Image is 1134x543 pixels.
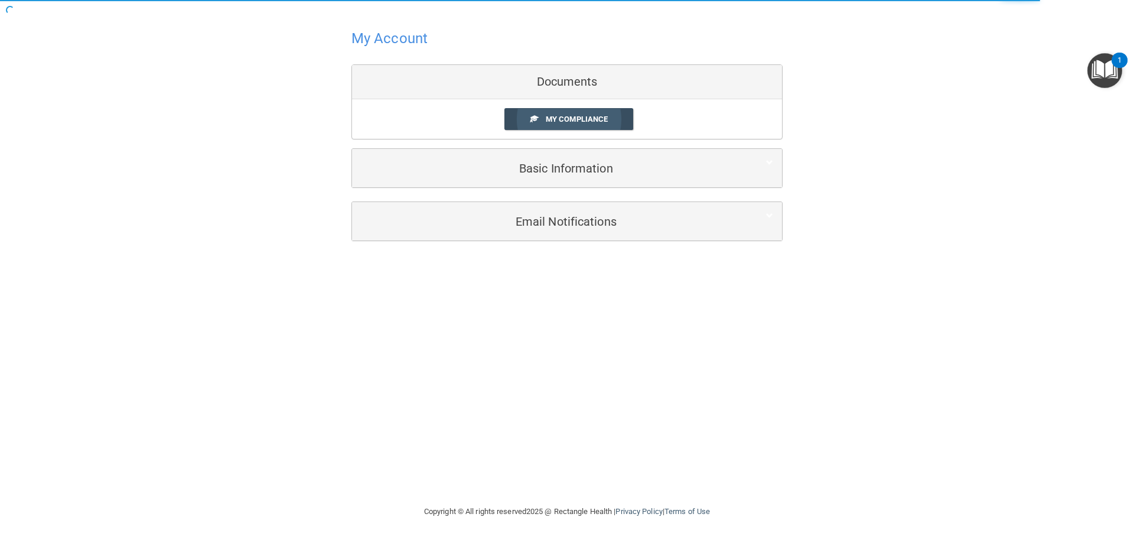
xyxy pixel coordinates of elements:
[1117,60,1122,76] div: 1
[351,31,428,46] h4: My Account
[361,162,737,175] h5: Basic Information
[1087,53,1122,88] button: Open Resource Center, 1 new notification
[361,208,773,235] a: Email Notifications
[351,493,783,531] div: Copyright © All rights reserved 2025 @ Rectangle Health | |
[352,65,782,99] div: Documents
[664,507,710,516] a: Terms of Use
[546,115,608,123] span: My Compliance
[361,215,737,228] h5: Email Notifications
[361,155,773,181] a: Basic Information
[615,507,662,516] a: Privacy Policy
